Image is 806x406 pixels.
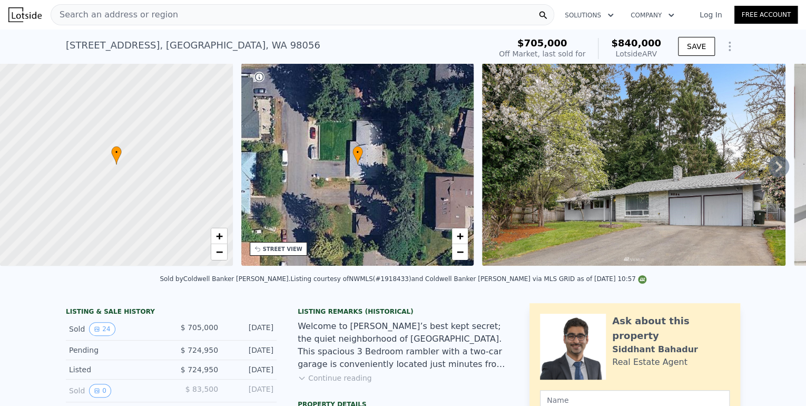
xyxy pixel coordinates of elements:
[298,307,508,316] div: Listing Remarks (Historical)
[215,245,222,258] span: −
[556,6,622,25] button: Solutions
[298,320,508,371] div: Welcome to [PERSON_NAME]’s best kept secret; the quiet neighborhood of [GEOGRAPHIC_DATA]. This sp...
[160,275,290,283] div: Sold by Coldwell Banker [PERSON_NAME] .
[298,373,372,383] button: Continue reading
[89,322,115,336] button: View historical data
[719,36,740,57] button: Show Options
[734,6,798,24] a: Free Account
[111,146,122,165] div: •
[211,244,227,260] a: Zoom out
[66,307,277,318] div: LISTING & SALE HISTORY
[638,275,646,284] img: NWMLS Logo
[352,146,363,165] div: •
[263,245,302,253] div: STREET VIEW
[185,385,218,393] span: $ 83,500
[227,322,273,336] div: [DATE]
[457,229,464,243] span: +
[227,384,273,398] div: [DATE]
[181,365,218,374] span: $ 724,950
[611,37,661,49] span: $840,000
[612,343,698,356] div: Siddhant Bahadur
[69,384,163,398] div: Sold
[687,9,734,20] a: Log In
[227,364,273,375] div: [DATE]
[69,364,163,375] div: Listed
[678,37,715,56] button: SAVE
[612,314,730,343] div: Ask about this property
[227,345,273,355] div: [DATE]
[211,228,227,244] a: Zoom in
[8,7,42,22] img: Lotside
[499,49,585,59] div: Off Market, last sold for
[622,6,683,25] button: Company
[51,8,178,21] span: Search an address or region
[612,356,687,369] div: Real Estate Agent
[181,346,218,354] span: $ 724,950
[111,148,122,157] span: •
[215,229,222,243] span: +
[69,322,163,336] div: Sold
[352,148,363,157] span: •
[611,49,661,59] div: Lotside ARV
[290,275,646,283] div: Listing courtesy of NWMLS (#1918433) and Coldwell Banker [PERSON_NAME] via MLS GRID as of [DATE] ...
[457,245,464,258] span: −
[452,244,468,260] a: Zoom out
[89,384,111,398] button: View historical data
[482,63,785,266] img: Sale: 120298114 Parcel: 97446118
[66,38,320,53] div: [STREET_ADDRESS] , [GEOGRAPHIC_DATA] , WA 98056
[69,345,163,355] div: Pending
[452,228,468,244] a: Zoom in
[181,323,218,332] span: $ 705,000
[517,37,567,49] span: $705,000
